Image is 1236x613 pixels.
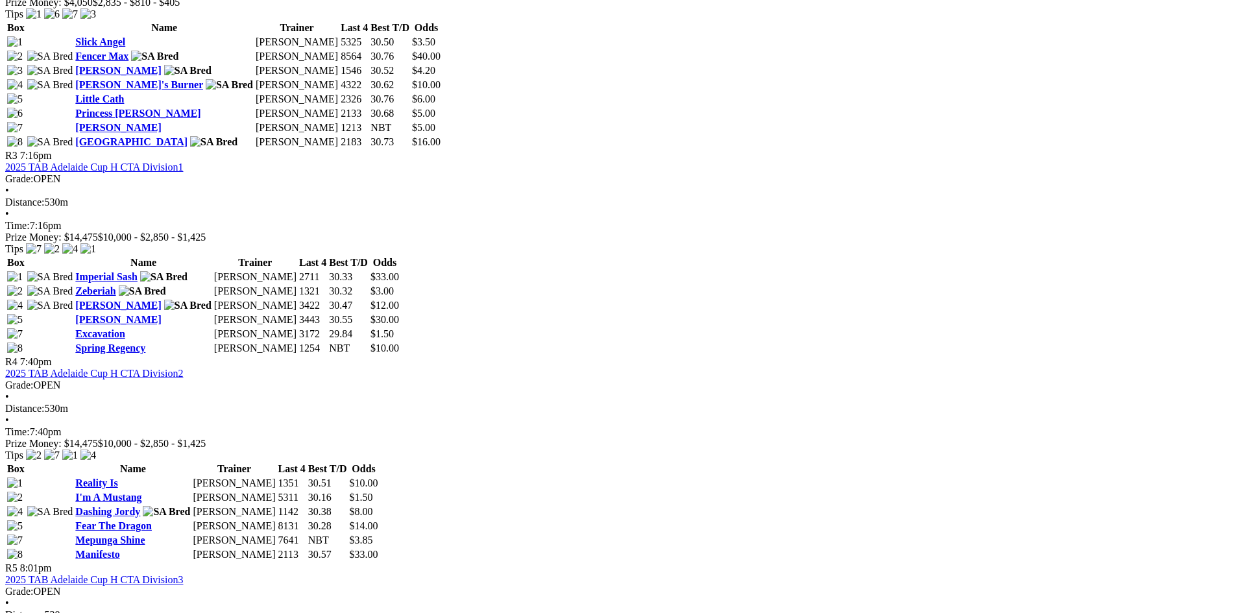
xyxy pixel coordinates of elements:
[7,492,23,503] img: 2
[370,21,410,34] th: Best T/D
[75,477,117,488] a: Reality Is
[192,463,276,475] th: Trainer
[192,534,276,547] td: [PERSON_NAME]
[213,328,297,341] td: [PERSON_NAME]
[349,463,379,475] th: Odds
[7,51,23,62] img: 2
[26,450,42,461] img: 2
[192,505,276,518] td: [PERSON_NAME]
[5,597,9,608] span: •
[75,271,138,282] a: Imperial Sash
[5,220,30,231] span: Time:
[370,300,399,311] span: $12.00
[278,477,306,490] td: 1351
[80,8,96,20] img: 3
[5,450,23,461] span: Tips
[412,108,435,119] span: $5.00
[308,548,348,561] td: 30.57
[350,492,373,503] span: $1.50
[27,300,73,311] img: SA Bred
[75,549,119,560] a: Manifesto
[298,313,327,326] td: 3443
[7,328,23,340] img: 7
[62,8,78,20] img: 7
[7,36,23,48] img: 1
[75,21,254,34] th: Name
[5,426,1231,438] div: 7:40pm
[143,506,190,518] img: SA Bred
[44,243,60,255] img: 2
[340,64,369,77] td: 1546
[75,93,124,104] a: Little Cath
[27,51,73,62] img: SA Bred
[255,78,339,91] td: [PERSON_NAME]
[20,150,52,161] span: 7:16pm
[20,356,52,367] span: 7:40pm
[370,78,410,91] td: 30.62
[328,256,369,269] th: Best T/D
[308,491,348,504] td: 30.16
[5,173,1231,185] div: OPEN
[350,535,373,546] span: $3.85
[308,534,348,547] td: NBT
[75,328,125,339] a: Excavation
[370,314,399,325] span: $30.00
[7,93,23,105] img: 5
[164,65,212,77] img: SA Bred
[298,328,327,341] td: 3172
[75,108,200,119] a: Princess [PERSON_NAME]
[7,535,23,546] img: 7
[5,150,18,161] span: R3
[190,136,237,148] img: SA Bred
[5,243,23,254] span: Tips
[62,450,78,461] img: 1
[278,548,306,561] td: 2113
[370,93,410,106] td: 30.76
[412,65,435,76] span: $4.20
[278,491,306,504] td: 5311
[62,243,78,255] img: 4
[213,256,297,269] th: Trainer
[75,343,145,354] a: Spring Regency
[26,243,42,255] img: 7
[298,299,327,312] td: 3422
[350,477,378,488] span: $10.00
[5,185,9,196] span: •
[7,22,25,33] span: Box
[328,285,369,298] td: 30.32
[192,548,276,561] td: [PERSON_NAME]
[255,107,339,120] td: [PERSON_NAME]
[278,505,306,518] td: 1142
[5,8,23,19] span: Tips
[340,21,369,34] th: Last 4
[7,285,23,297] img: 2
[5,197,44,208] span: Distance:
[75,65,161,76] a: [PERSON_NAME]
[5,208,9,219] span: •
[255,121,339,134] td: [PERSON_NAME]
[412,122,435,133] span: $5.00
[370,121,410,134] td: NBT
[131,51,178,62] img: SA Bred
[5,368,183,379] a: 2025 TAB Adelaide Cup H CTA Division2
[308,505,348,518] td: 30.38
[411,21,441,34] th: Odds
[5,391,9,402] span: •
[44,8,60,20] img: 6
[308,477,348,490] td: 30.51
[255,64,339,77] td: [PERSON_NAME]
[7,549,23,560] img: 8
[7,506,23,518] img: 4
[75,535,145,546] a: Mepunga Shine
[5,162,183,173] a: 2025 TAB Adelaide Cup H CTA Division1
[5,586,1231,597] div: OPEN
[5,232,1231,243] div: Prize Money: $14,475
[27,506,73,518] img: SA Bred
[340,36,369,49] td: 5325
[27,136,73,148] img: SA Bred
[98,438,206,449] span: $10,000 - $2,850 - $1,425
[7,136,23,148] img: 8
[370,107,410,120] td: 30.68
[278,520,306,533] td: 8131
[5,403,44,414] span: Distance:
